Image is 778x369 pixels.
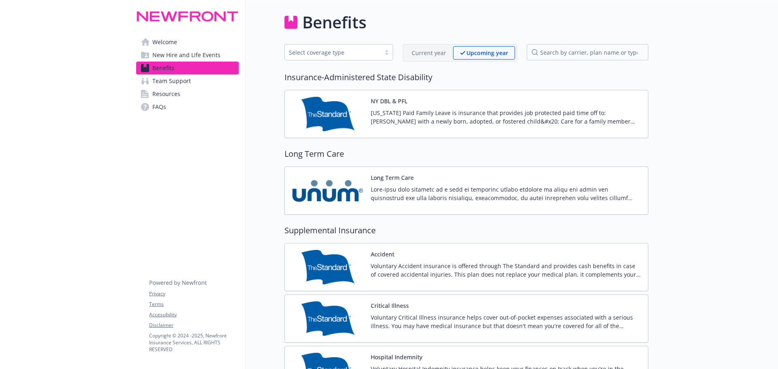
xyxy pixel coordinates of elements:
a: Terms [149,301,238,308]
a: Welcome [136,36,239,49]
button: Long Term Care [371,173,414,182]
a: Privacy [149,290,238,297]
p: [US_STATE] Paid Family Leave is insurance that provides job protected paid time off to: [PERSON_N... [371,109,641,126]
h2: Supplemental Insurance [284,224,648,237]
p: Current year [412,49,446,57]
a: Disclaimer [149,322,238,329]
button: Accident [371,250,394,258]
img: UNUM carrier logo [291,173,364,208]
img: Standard Insurance Company carrier logo [291,301,364,336]
a: Resources [136,87,239,100]
p: Voluntary Accident insurance is offered through The Standard and provides cash benefits in case o... [371,262,641,279]
span: New Hire and Life Events [152,49,220,62]
div: Select coverage type [289,48,376,57]
p: Upcoming year [466,49,508,57]
span: Team Support [152,75,191,87]
span: FAQs [152,100,166,113]
img: Standard Insurance Company carrier logo [291,97,364,131]
span: Welcome [152,36,177,49]
a: FAQs [136,100,239,113]
button: Critical Illness [371,301,409,310]
a: Benefits [136,62,239,75]
h2: Long Term Care [284,148,648,160]
h2: Insurance-Administered State Disability [284,71,648,83]
a: New Hire and Life Events [136,49,239,62]
button: NY DBL & PFL [371,97,407,105]
span: Benefits [152,62,174,75]
a: Accessibility [149,311,238,318]
p: Voluntary Critical Illness insurance helps cover out-of-pocket expenses associated with a serious... [371,313,641,330]
span: Resources [152,87,180,100]
a: Team Support [136,75,239,87]
img: Standard Insurance Company carrier logo [291,250,364,284]
h1: Benefits [302,10,366,34]
p: Copyright © 2024 - 2025 , Newfront Insurance Services, ALL RIGHTS RESERVED [149,332,238,353]
input: search by carrier, plan name or type [527,44,648,60]
p: Lore-ipsu dolo sitametc ad e sedd ei temporinc utlabo etdolore ma aliqu eni admin ven quisnostrud... [371,185,641,202]
button: Hospital Indemnity [371,353,422,361]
